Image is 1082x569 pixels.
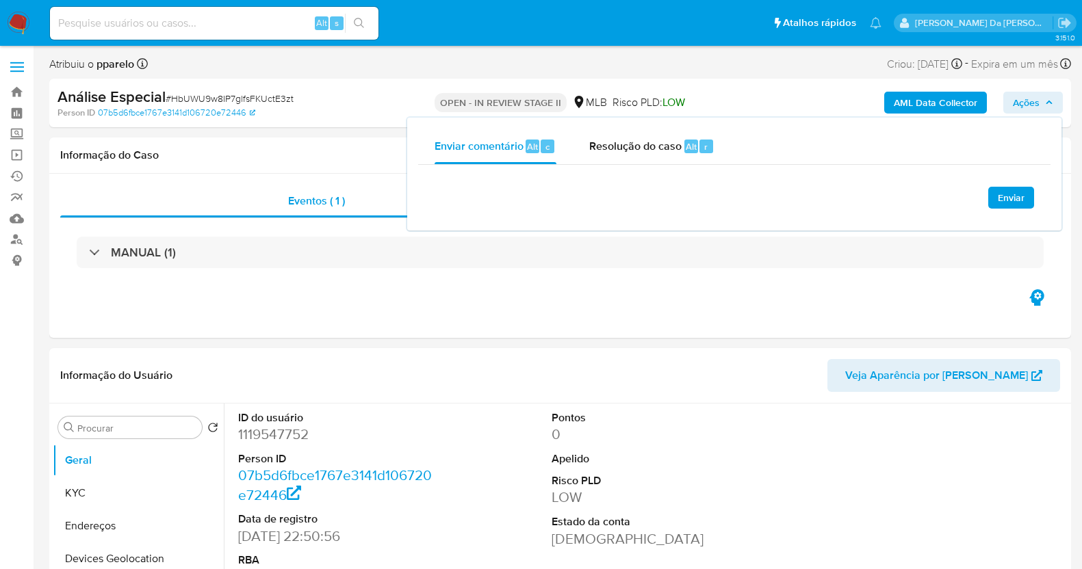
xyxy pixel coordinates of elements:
span: Eventos ( 1 ) [288,193,345,209]
span: Ações [1013,92,1040,114]
span: r [704,140,708,153]
dt: Data de registro [238,512,434,527]
dt: Estado da conta [552,514,747,529]
span: Alt [527,140,538,153]
span: Risco PLD: [613,95,685,110]
span: Alt [686,140,697,153]
button: Veja Aparência por [PERSON_NAME] [827,359,1060,392]
dt: Person ID [238,451,434,466]
button: Ações [1003,92,1063,114]
b: pparelo [94,56,134,72]
h3: MANUAL (1) [111,245,176,260]
button: search-icon [345,14,373,33]
button: Retornar ao pedido padrão [207,422,218,437]
h1: Informação do Caso [60,148,1060,162]
button: Geral [53,444,224,477]
dd: [DATE] 22:50:56 [238,527,434,546]
p: patricia.varelo@mercadopago.com.br [915,16,1053,29]
p: OPEN - IN REVIEW STAGE II [435,93,567,112]
span: - [965,55,968,73]
dd: 1119547752 [238,425,434,444]
span: LOW [662,94,685,110]
h1: Informação do Usuário [60,369,172,382]
b: AML Data Collector [894,92,977,114]
a: 07b5d6fbce1767e3141d106720e72446 [98,107,255,119]
span: Expira em um mês [971,57,1058,72]
span: Enviar [998,188,1025,207]
span: Enviar comentário [435,138,524,154]
span: Atribuiu o [49,57,134,72]
dt: ID do usuário [238,410,434,425]
b: Análise Especial [57,85,166,107]
dt: Apelido [552,451,747,466]
span: Veja Aparência por [PERSON_NAME] [845,359,1028,392]
dt: Pontos [552,410,747,425]
input: Procurar [77,422,196,434]
input: Pesquise usuários ou casos... [50,14,378,32]
dt: RBA [238,553,434,568]
dd: LOW [552,488,747,507]
dd: [DEMOGRAPHIC_DATA] [552,529,747,548]
a: Sair [1057,16,1072,30]
span: c [545,140,550,153]
b: Person ID [57,107,95,119]
a: 07b5d6fbce1767e3141d106720e72446 [238,465,432,504]
div: MANUAL (1) [77,237,1044,268]
span: Alt [316,16,327,29]
button: Enviar [988,187,1034,209]
div: Criou: [DATE] [887,55,962,73]
button: Procurar [64,422,75,433]
span: Atalhos rápidos [783,16,856,30]
dt: Risco PLD [552,473,747,488]
dd: 0 [552,425,747,444]
span: s [335,16,339,29]
span: # HbUWU9w8IP7glfsFKUctE3zt [166,92,294,105]
a: Notificações [870,17,881,29]
button: KYC [53,477,224,510]
button: AML Data Collector [884,92,987,114]
div: MLB [572,95,607,110]
span: Resolução do caso [589,138,682,154]
button: Endereços [53,510,224,542]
